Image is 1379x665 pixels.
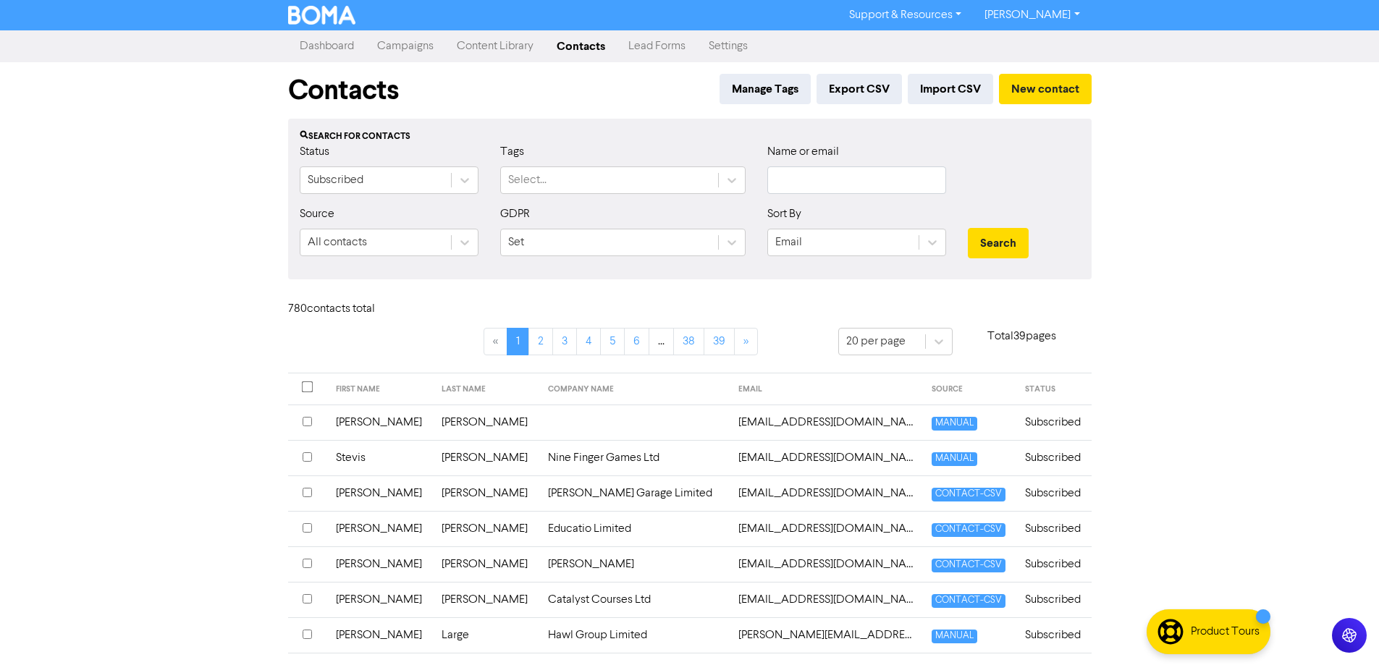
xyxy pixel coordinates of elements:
[932,452,977,466] span: MANUAL
[908,74,993,104] button: Import CSV
[327,475,434,511] td: [PERSON_NAME]
[539,475,730,511] td: [PERSON_NAME] Garage Limited
[433,404,539,440] td: [PERSON_NAME]
[288,74,399,107] h1: Contacts
[923,373,1016,405] th: SOURCE
[300,206,334,223] label: Source
[539,546,730,582] td: [PERSON_NAME]
[445,32,545,61] a: Content Library
[433,440,539,475] td: [PERSON_NAME]
[327,617,434,653] td: [PERSON_NAME]
[1307,596,1379,665] iframe: Chat Widget
[539,617,730,653] td: Hawl Group Limited
[507,328,529,355] a: Page 1 is your current page
[1016,440,1092,475] td: Subscribed
[673,328,704,355] a: Page 38
[720,74,811,104] button: Manage Tags
[730,373,922,405] th: EMAIL
[968,228,1029,258] button: Search
[617,32,697,61] a: Lead Forms
[624,328,649,355] a: Page 6
[600,328,625,355] a: Page 5
[508,234,524,251] div: Set
[539,582,730,617] td: Catalyst Courses Ltd
[508,171,547,189] div: Select...
[552,328,577,355] a: Page 3
[734,328,758,355] a: »
[576,328,601,355] a: Page 4
[1016,582,1092,617] td: Subscribed
[308,171,363,189] div: Subscribed
[327,373,434,405] th: FIRST NAME
[327,582,434,617] td: [PERSON_NAME]
[767,143,839,161] label: Name or email
[697,32,759,61] a: Settings
[999,74,1092,104] button: New contact
[528,328,553,355] a: Page 2
[730,511,922,546] td: accounts@meadowsnurseries.co.uk
[730,582,922,617] td: actelliott@gmail.com
[308,234,367,251] div: All contacts
[730,404,922,440] td: 2006figg@gmail.com
[433,582,539,617] td: [PERSON_NAME]
[327,546,434,582] td: [PERSON_NAME]
[300,143,329,161] label: Status
[775,234,802,251] div: Email
[500,143,524,161] label: Tags
[433,373,539,405] th: LAST NAME
[539,373,730,405] th: COMPANY NAME
[953,328,1092,345] p: Total 39 pages
[327,511,434,546] td: [PERSON_NAME]
[730,546,922,582] td: acrandalltraining@btinternet.com
[846,333,906,350] div: 20 per page
[932,523,1005,537] span: CONTACT-CSV
[433,475,539,511] td: [PERSON_NAME]
[973,4,1091,27] a: [PERSON_NAME]
[1016,475,1092,511] td: Subscribed
[300,130,1080,143] div: Search for contacts
[545,32,617,61] a: Contacts
[288,32,366,61] a: Dashboard
[932,559,1005,572] span: CONTACT-CSV
[539,440,730,475] td: Nine Finger Games Ltd
[288,302,404,316] h6: 780 contact s total
[730,440,922,475] td: 9fingergames@gmail.com
[932,594,1005,608] span: CONTACT-CSV
[1016,546,1092,582] td: Subscribed
[500,206,530,223] label: GDPR
[767,206,801,223] label: Sort By
[932,417,977,431] span: MANUAL
[1016,617,1092,653] td: Subscribed
[288,6,356,25] img: BOMA Logo
[1016,404,1092,440] td: Subscribed
[1016,373,1092,405] th: STATUS
[932,488,1005,501] span: CONTACT-CSV
[730,617,922,653] td: adam.7828@yahoo.co.uk
[730,475,922,511] td: accounts.fg@btconnect.com
[704,328,735,355] a: Page 39
[327,404,434,440] td: [PERSON_NAME]
[539,511,730,546] td: Educatio Limited
[932,630,977,643] span: MANUAL
[366,32,445,61] a: Campaigns
[433,617,539,653] td: Large
[433,511,539,546] td: [PERSON_NAME]
[838,4,973,27] a: Support & Resources
[1016,511,1092,546] td: Subscribed
[433,546,539,582] td: [PERSON_NAME]
[817,74,902,104] button: Export CSV
[327,440,434,475] td: Stevis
